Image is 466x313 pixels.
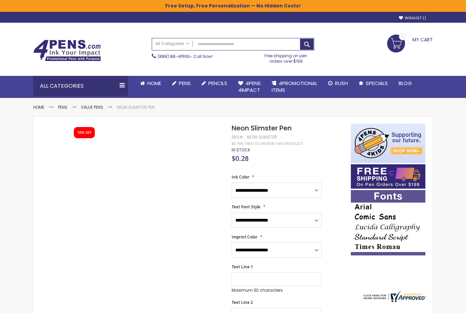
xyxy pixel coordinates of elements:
[335,80,348,87] span: Rush
[232,134,244,140] strong: SKU
[399,16,426,21] a: Wishlist
[167,76,196,91] a: Pens
[353,76,393,91] a: Specials
[208,80,227,87] span: Pencils
[33,40,101,61] img: 4Pens Custom Pens and Promotional Products
[179,80,191,87] span: Pens
[232,123,292,133] span: Neon Slimster Pen
[232,174,249,180] span: Ink Color
[135,76,167,91] a: Home
[155,41,189,46] span: All Categories
[77,130,91,135] div: 10% OFF
[157,54,190,59] a: (888) 88-4PENS
[232,288,322,293] p: Maximum 30 characters
[232,154,249,163] span: $0.28
[232,204,260,210] span: Text Font Style
[58,104,67,110] a: Pens
[272,80,317,93] span: 4PROMOTIONAL ITEMS
[152,38,193,49] a: All Categories
[399,80,412,87] span: Blog
[33,104,44,110] a: Home
[351,190,425,255] img: font-personalization-examples
[117,105,155,110] li: Neon Slimster Pen
[33,76,128,96] div: All Categories
[233,76,266,98] a: 4Pens4impact
[81,104,103,110] a: Value Pens
[147,80,161,87] span: Home
[232,234,257,240] span: Imprint Color
[232,264,253,270] span: Text Line 1
[266,76,323,98] a: 4PROMOTIONALITEMS
[351,164,425,189] img: Free shipping on orders over $199
[323,76,353,91] a: Rush
[247,134,277,140] div: Neon Slimster
[232,141,303,146] a: Be the first to review this product
[157,54,213,59] span: - Call Now!
[232,147,250,153] div: Availability
[258,50,315,64] div: Free shipping on pen orders over $199
[362,291,426,302] img: 4pens.com widget logo
[362,298,426,304] a: 4pens.com certificate URL
[393,76,417,91] a: Blog
[366,80,388,87] span: Specials
[351,124,425,163] img: 4pens 4 kids
[238,80,261,93] span: 4Pens 4impact
[196,76,233,91] a: Pencils
[232,299,253,305] span: Text Line 2
[232,147,250,153] span: In stock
